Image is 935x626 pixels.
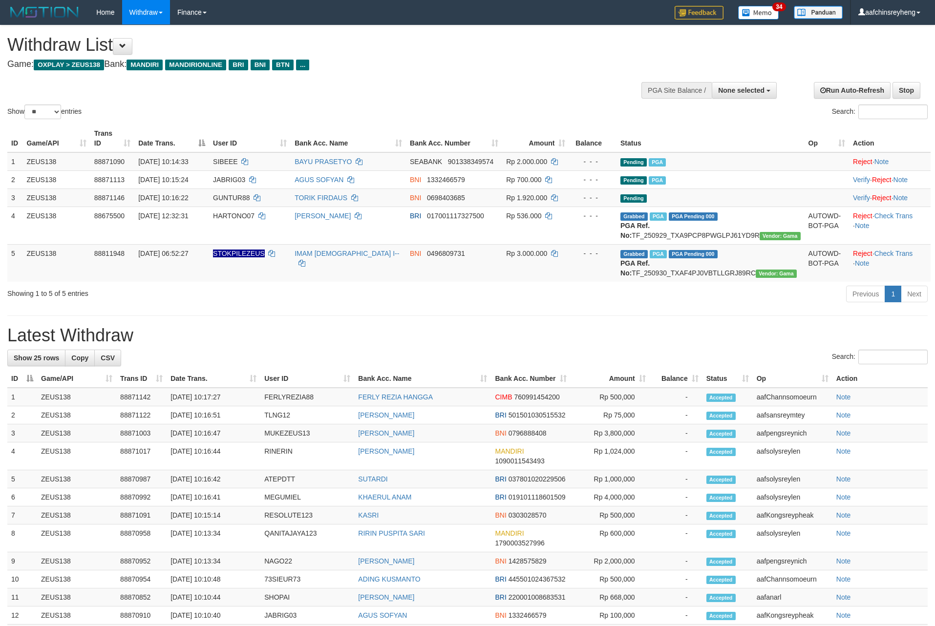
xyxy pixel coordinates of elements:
span: Copy 017001117327500 to clipboard [427,212,484,220]
span: Accepted [706,512,736,520]
div: Showing 1 to 5 of 5 entries [7,285,382,298]
td: aafsansreymtey [753,406,832,424]
td: TF_250929_TXA9PCP8PWGLPJ61YD9R [616,207,805,244]
a: Note [836,393,851,401]
a: Note [836,557,851,565]
a: [PERSON_NAME] [358,447,414,455]
a: SUTARDI [358,475,387,483]
td: 11 [7,588,37,606]
span: Accepted [706,558,736,566]
span: Copy 1090011543493 to clipboard [495,457,544,465]
th: Balance [569,125,616,152]
span: BTN [272,60,294,70]
td: ZEUS138 [37,388,116,406]
span: Copy [71,354,88,362]
span: Rp 2.000.000 [506,158,547,166]
span: Rp 3.000.000 [506,250,547,257]
a: Note [893,176,908,184]
span: Rp 536.000 [506,212,541,220]
th: Bank Acc. Name: activate to sort column ascending [291,125,406,152]
a: FERLY REZIA HANGGA [358,393,433,401]
td: ZEUS138 [23,244,90,282]
th: Amount: activate to sort column ascending [502,125,569,152]
div: - - - [573,211,613,221]
span: BRI [229,60,248,70]
td: 5 [7,470,37,488]
td: aafsolysreylen [753,488,832,506]
span: Copy 037801020229506 to clipboard [509,475,566,483]
td: 8 [7,524,37,552]
span: Pending [620,158,647,167]
td: RESOLUTE123 [260,506,354,524]
td: Rp 500,000 [571,506,650,524]
span: [DATE] 12:32:31 [138,212,188,220]
img: panduan.png [794,6,843,19]
a: Note [836,593,851,601]
td: ZEUS138 [23,188,90,207]
a: [PERSON_NAME] [358,557,414,565]
span: BRI [495,411,506,419]
th: Trans ID: activate to sort column ascending [90,125,134,152]
td: Rp 500,000 [571,388,650,406]
a: Reject [872,176,892,184]
td: ZEUS138 [37,606,116,625]
a: KASRI [358,511,379,519]
span: Accepted [706,594,736,602]
span: Copy 445501024367532 to clipboard [509,575,566,583]
a: RIRIN PUSPITA SARI [358,529,425,537]
span: Copy 901338349574 to clipboard [448,158,493,166]
a: Note [855,259,870,267]
img: Feedback.jpg [675,6,723,20]
span: Pending [620,176,647,185]
td: aafsolysreylen [753,442,832,470]
td: aafsolysreylen [753,524,832,552]
td: 88871122 [116,406,167,424]
th: ID [7,125,23,152]
td: 88871091 [116,506,167,524]
td: [DATE] 10:16:44 [167,442,260,470]
th: Amount: activate to sort column ascending [571,370,650,388]
td: 88870910 [116,606,167,625]
th: Bank Acc. Number: activate to sort column ascending [491,370,570,388]
span: Accepted [706,412,736,420]
span: BRI [495,493,506,501]
a: AGUS SOFYAN [295,176,343,184]
a: Copy [65,350,95,366]
span: CIMB [495,393,512,401]
td: AUTOWD-BOT-PGA [805,244,849,282]
a: Note [836,493,851,501]
td: [DATE] 10:15:14 [167,506,260,524]
td: 73SIEUR73 [260,570,354,588]
td: aafpengsreynich [753,424,832,442]
a: [PERSON_NAME] [358,411,414,419]
td: - [650,488,702,506]
span: Marked by aafsolysreylen [649,158,666,167]
td: 5 [7,244,23,282]
th: Op: activate to sort column ascending [805,125,849,152]
td: NAGO22 [260,552,354,570]
td: 88870954 [116,570,167,588]
td: Rp 3,800,000 [571,424,650,442]
td: aafKongsreypheak [753,506,832,524]
label: Search: [832,350,928,364]
td: [DATE] 10:17:27 [167,388,260,406]
b: PGA Ref. No: [620,259,650,277]
input: Search: [858,104,928,119]
span: Marked by aaftrukkakada [650,212,667,221]
td: [DATE] 10:16:47 [167,424,260,442]
td: - [650,524,702,552]
span: ... [296,60,309,70]
a: [PERSON_NAME] [358,593,414,601]
span: BNI [410,194,421,202]
td: 88871003 [116,424,167,442]
td: Rp 500,000 [571,570,650,588]
td: 88870958 [116,524,167,552]
div: - - - [573,249,613,258]
td: 4 [7,442,37,470]
span: Show 25 rows [14,354,59,362]
td: [DATE] 10:13:34 [167,524,260,552]
span: PGA Pending [669,250,718,258]
td: FERLYREZIA88 [260,388,354,406]
span: 88811948 [94,250,125,257]
a: CSV [94,350,121,366]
